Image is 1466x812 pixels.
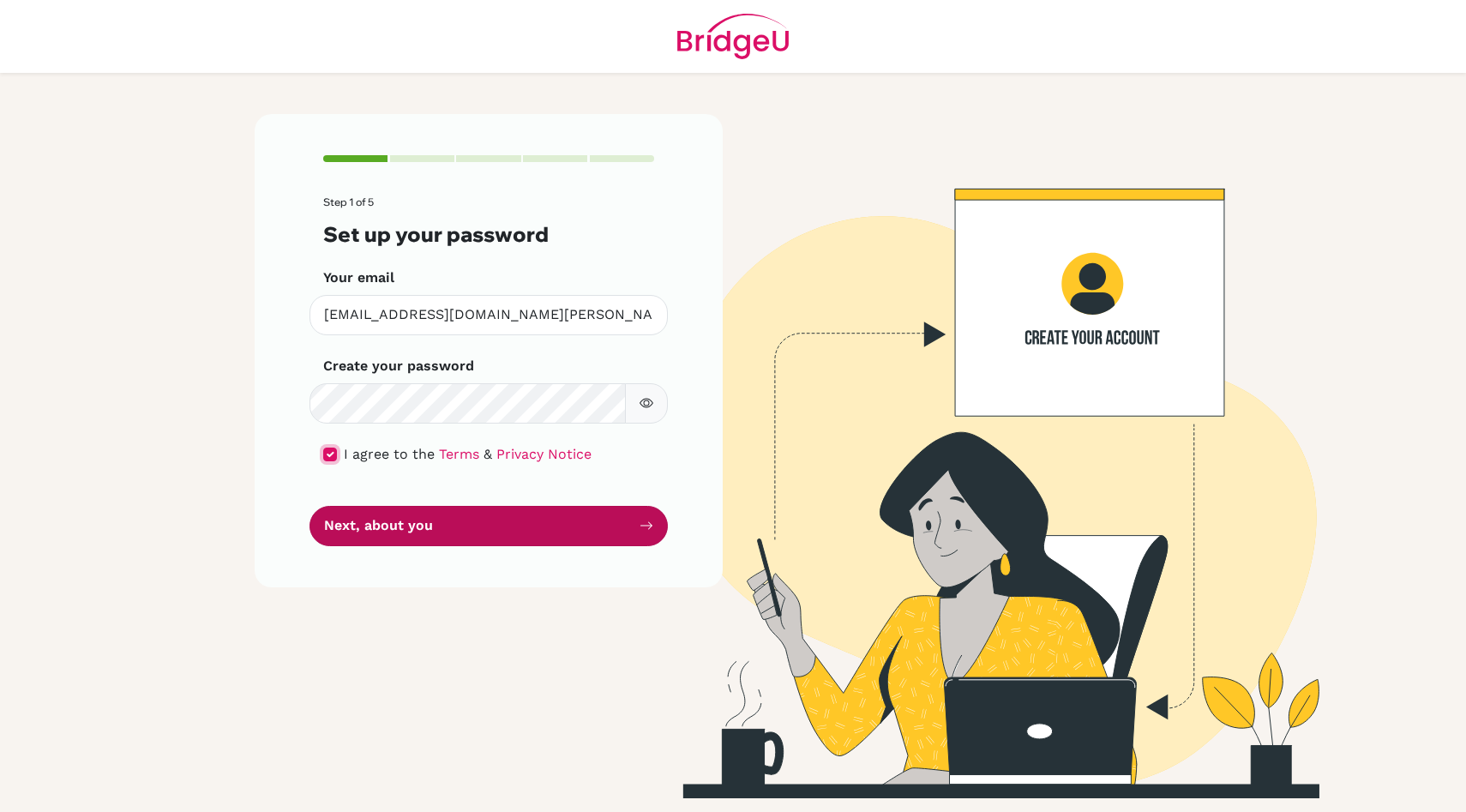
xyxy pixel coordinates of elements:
[309,506,668,546] button: Next, about you
[323,222,654,247] h3: Set up your password
[323,195,374,208] span: Step 1 of 5
[309,295,668,335] input: Insert your email*
[439,446,479,462] a: Terms
[496,446,592,462] a: Privacy Notice
[323,268,394,288] label: Your email
[484,446,492,462] span: &
[323,356,474,376] label: Create your password
[489,114,1466,798] img: Create your account
[344,446,435,462] span: I agree to the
